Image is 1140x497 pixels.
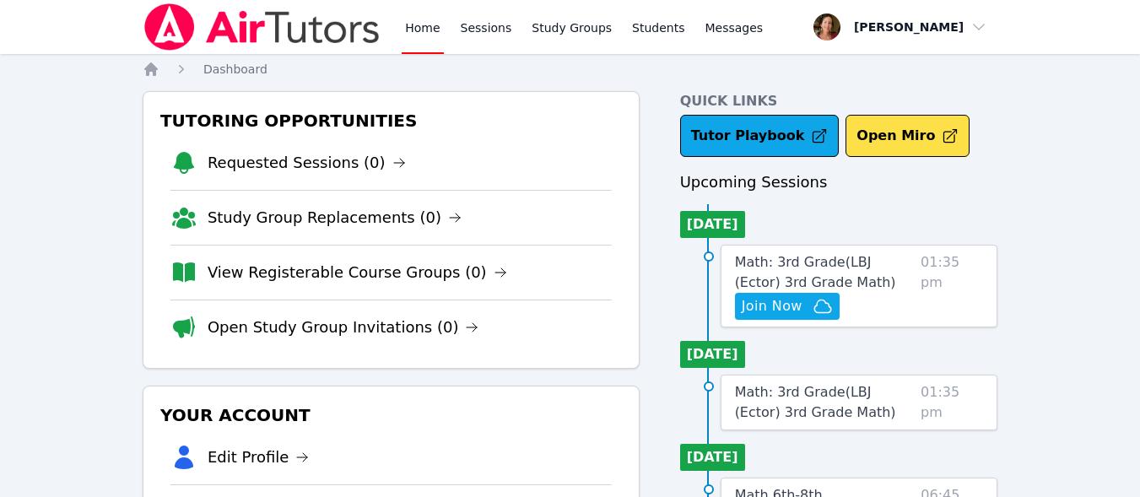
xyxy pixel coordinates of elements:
h3: Upcoming Sessions [680,170,998,194]
li: [DATE] [680,211,745,238]
a: Math: 3rd Grade(LBJ (Ector) 3rd Grade Math) [735,252,914,293]
span: Math: 3rd Grade ( LBJ (Ector) 3rd Grade Math ) [735,254,896,290]
span: 01:35 pm [921,382,983,423]
a: View Registerable Course Groups (0) [208,261,507,284]
li: [DATE] [680,341,745,368]
a: Study Group Replacements (0) [208,206,462,230]
h3: Your Account [157,400,625,430]
a: Requested Sessions (0) [208,151,406,175]
button: Join Now [735,293,840,320]
img: Air Tutors [143,3,381,51]
span: Math: 3rd Grade ( LBJ (Ector) 3rd Grade Math ) [735,384,896,420]
a: Tutor Playbook [680,115,840,157]
span: Messages [705,19,764,36]
nav: Breadcrumb [143,61,997,78]
li: [DATE] [680,444,745,471]
a: Math: 3rd Grade(LBJ (Ector) 3rd Grade Math) [735,382,914,423]
h4: Quick Links [680,91,998,111]
span: 01:35 pm [921,252,983,320]
span: Dashboard [203,62,267,76]
a: Open Study Group Invitations (0) [208,316,479,339]
span: Join Now [742,296,802,316]
h3: Tutoring Opportunities [157,105,625,136]
button: Open Miro [846,115,970,157]
a: Dashboard [203,61,267,78]
a: Edit Profile [208,446,310,469]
